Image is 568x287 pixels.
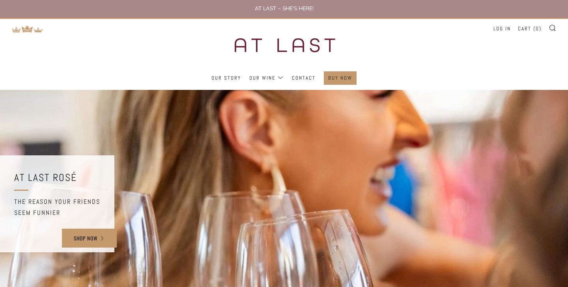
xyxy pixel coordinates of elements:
[14,170,100,186] h2: AT LAST ROSÉ
[211,72,241,84] a: Our Story
[249,72,284,84] a: Our Wine
[14,196,100,218] h5: The reason your friends seem funnier
[215,19,353,71] img: three kings wine merchants
[328,72,352,84] a: Buy Now
[493,22,511,35] a: Log in
[12,24,43,32] a: Return to TKW Merchants
[62,229,117,248] a: SHOP NOW
[12,25,43,33] img: Return to TKW Merchants
[292,72,316,84] a: Contact
[518,22,542,35] a: Cart (0)
[536,25,539,32] span: 0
